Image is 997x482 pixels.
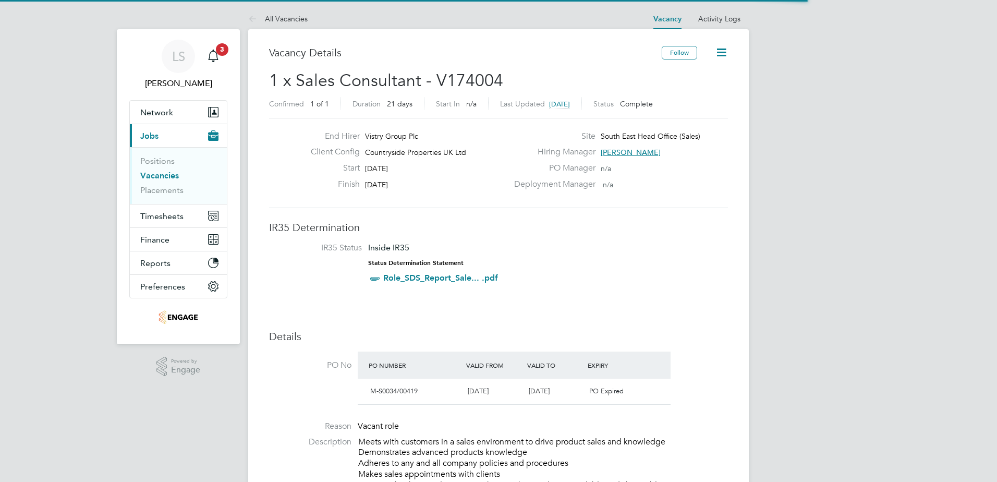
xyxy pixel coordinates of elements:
[140,185,184,195] a: Placements
[130,275,227,298] button: Preferences
[269,437,351,448] label: Description
[171,366,200,375] span: Engage
[140,282,185,292] span: Preferences
[302,147,360,158] label: Client Config
[248,14,308,23] a: All Vacancies
[365,148,466,157] span: Countryside Properties UK Ltd
[310,99,329,109] span: 1 of 1
[130,251,227,274] button: Reports
[358,421,399,431] span: Vacant role
[279,243,362,254] label: IR35 Status
[601,164,611,173] span: n/a
[383,273,498,283] a: Role_SDS_Report_Sale... .pdf
[436,99,460,109] label: Start In
[140,156,175,166] a: Positions
[269,360,351,371] label: PO No
[156,357,201,377] a: Powered byEngage
[130,101,227,124] button: Network
[466,99,477,109] span: n/a
[370,387,418,395] span: M-S0034/00419
[216,43,228,56] span: 3
[508,179,595,190] label: Deployment Manager
[468,387,489,395] span: [DATE]
[140,211,184,221] span: Timesheets
[140,258,171,268] span: Reports
[589,387,624,395] span: PO Expired
[302,131,360,142] label: End Hirer
[500,99,545,109] label: Last Updated
[662,46,697,59] button: Follow
[368,259,464,267] strong: Status Determination Statement
[601,148,661,157] span: [PERSON_NAME]
[508,147,595,158] label: Hiring Manager
[549,100,570,109] span: [DATE]
[159,309,198,326] img: teamresourcing-logo-retina.png
[464,356,525,375] div: Valid From
[365,164,388,173] span: [DATE]
[302,179,360,190] label: Finish
[653,15,682,23] a: Vacancy
[129,309,227,326] a: Go to home page
[117,29,240,344] nav: Main navigation
[585,356,646,375] div: Expiry
[269,99,304,109] label: Confirmed
[387,99,412,109] span: 21 days
[140,235,169,245] span: Finance
[508,131,595,142] label: Site
[365,180,388,189] span: [DATE]
[130,147,227,204] div: Jobs
[593,99,614,109] label: Status
[269,421,351,432] label: Reason
[269,46,662,59] h3: Vacancy Details
[203,40,224,73] a: 3
[508,163,595,174] label: PO Manager
[603,180,613,189] span: n/a
[129,77,227,90] span: Leylan Saad
[368,243,409,252] span: Inside IR35
[269,330,728,343] h3: Details
[140,107,173,117] span: Network
[130,124,227,147] button: Jobs
[269,221,728,234] h3: IR35 Determination
[366,356,464,375] div: PO Number
[130,204,227,227] button: Timesheets
[302,163,360,174] label: Start
[172,50,185,63] span: LS
[601,131,700,141] span: South East Head Office (Sales)
[269,70,503,91] span: 1 x Sales Consultant - V174004
[129,40,227,90] a: LS[PERSON_NAME]
[130,228,227,251] button: Finance
[352,99,381,109] label: Duration
[171,357,200,366] span: Powered by
[620,99,653,109] span: Complete
[140,131,159,141] span: Jobs
[698,14,740,23] a: Activity Logs
[525,356,586,375] div: Valid To
[365,131,418,141] span: Vistry Group Plc
[529,387,550,395] span: [DATE]
[140,171,179,180] a: Vacancies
